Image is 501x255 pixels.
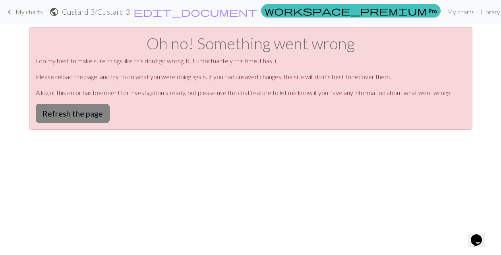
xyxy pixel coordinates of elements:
[62,7,130,16] h2: Custard 3 / Custard 3
[468,223,493,247] iframe: chat widget
[49,6,59,18] span: public
[36,56,466,66] p: I do my best to make sure things like this don't go wrong, but unfortuantely this time it has :(
[36,34,466,53] h1: Oh no! Something went wrong
[5,5,43,19] a: My charts
[5,6,14,18] span: keyboard_arrow_left
[444,4,478,20] a: My charts
[36,88,466,97] p: A log of this error has been sent for investigation already, but please use the chat feature to l...
[36,72,466,82] p: Please reload the page, and try to do what you were doing again. If you had unsaved changes, the ...
[265,5,427,16] span: workspace_premium
[261,4,441,18] a: Pro
[133,6,257,18] span: edit_document
[15,8,43,16] span: My charts
[36,104,110,123] button: Refresh the page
